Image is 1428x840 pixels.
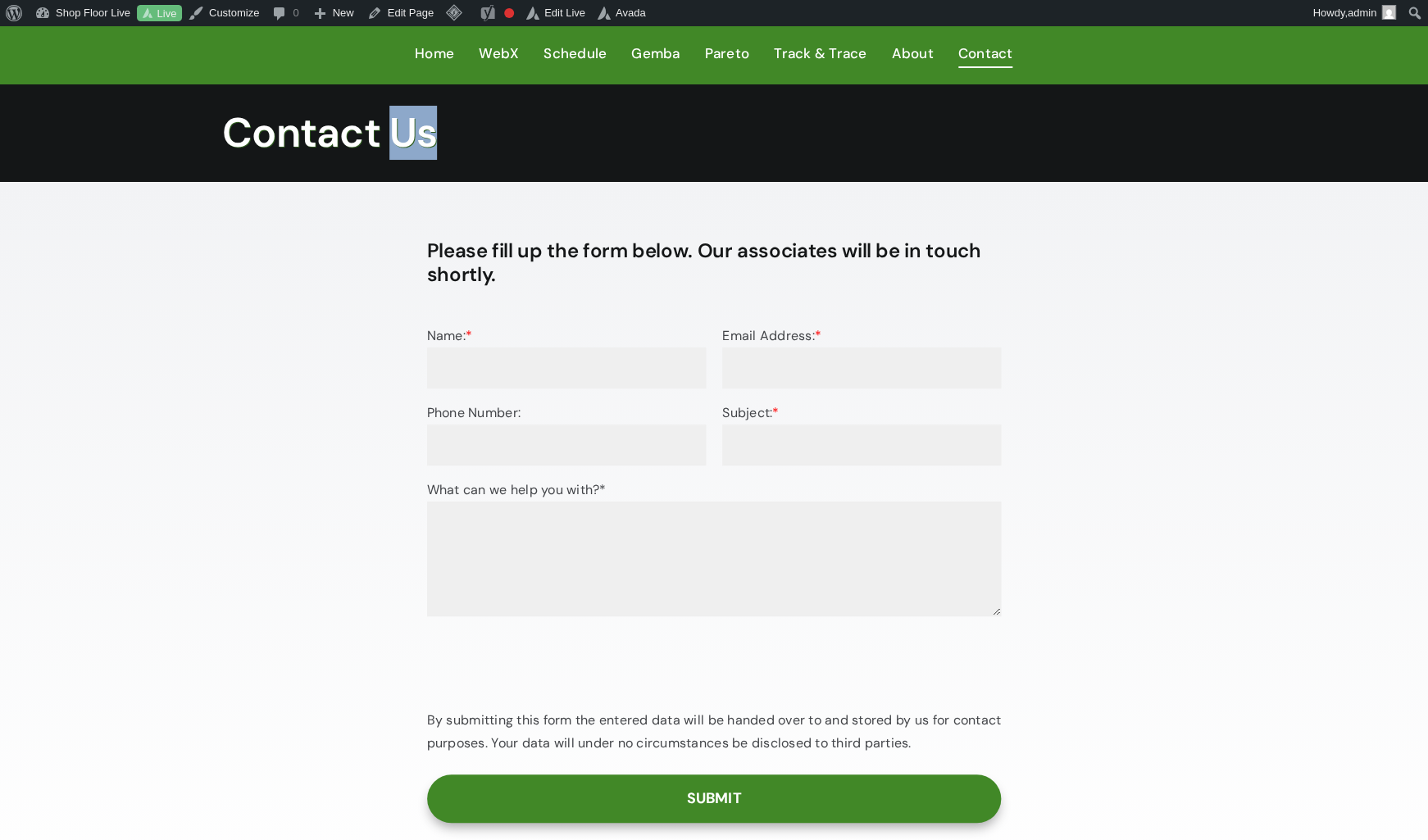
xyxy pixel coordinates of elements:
[891,42,933,67] a: About
[722,327,1001,375] label: Email Address:
[722,347,1001,388] input: Email Address:*
[774,42,866,66] span: Track & Trace
[543,42,607,66] span: Schedule
[891,42,933,66] span: About
[504,8,514,18] div: Focus keyphrase not set
[958,42,1013,66] span: Contact
[415,42,454,66] span: Home
[415,42,454,67] a: Home
[427,239,1002,287] h3: Please fill up the form below. Our associates will be in touch shortly.
[1348,7,1376,19] span: admin
[774,42,866,67] a: Track & Trace
[722,404,1001,452] label: Subject:
[427,502,1002,616] textarea: What can we help you with?*
[479,42,519,66] span: WebX
[427,425,706,465] input: Phone Number:
[479,42,519,67] a: WebX
[427,327,706,375] label: Name:
[704,42,749,67] a: Pareto
[427,633,676,697] iframe: reCAPTCHA
[137,5,182,22] a: Live
[704,42,749,66] span: Pareto
[222,26,1206,84] nav: Main Navigation - 2024
[543,42,607,67] a: Schedule
[722,425,1001,465] input: Subject:*
[427,774,1002,823] input: Submit
[222,108,1206,157] h1: Contact Us
[427,481,1002,566] label: What can we help you with?*
[427,324,1002,824] form: Contact form
[427,404,706,452] label: Phone Number:
[631,42,680,66] span: Gemba
[631,42,680,67] a: Gemba
[958,42,1013,67] a: Contact
[427,709,1002,754] p: By submitting this form the entered data will be handed over to and stored by us for contact purp...
[427,347,706,388] input: Name:*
